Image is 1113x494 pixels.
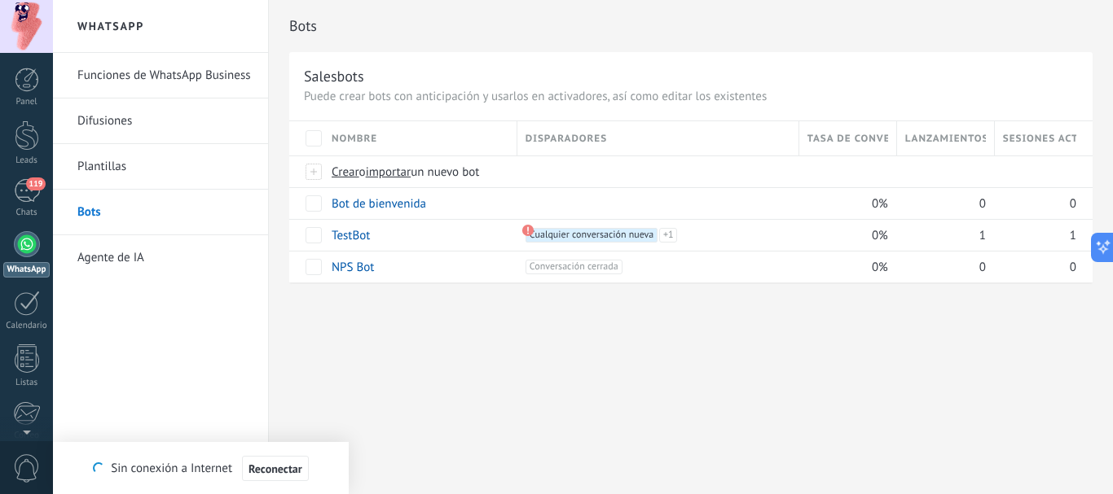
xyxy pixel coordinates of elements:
[77,235,252,281] a: Agente de IA
[26,177,45,190] span: 119
[53,98,268,144] li: Difusiones
[332,164,359,180] span: Crear
[1003,131,1076,146] span: Sesiones activas
[3,155,51,166] div: Leads
[799,188,889,219] div: 0%
[332,196,426,212] a: Bot de bienvenida
[905,131,986,146] span: Lanzamientos totales
[366,164,411,180] span: importar
[3,378,51,388] div: Listas
[359,164,366,180] span: o
[872,260,888,275] span: 0%
[3,208,51,218] div: Chats
[3,321,51,331] div: Calendario
[77,53,252,98] a: Funciones de WhatsApp Business
[807,131,888,146] span: Tasa de conversión
[897,156,987,187] div: Bots
[249,463,302,474] span: Reconectar
[799,251,889,282] div: 0%
[53,53,268,98] li: Funciones de WhatsApp Business
[53,144,268,190] li: Plantillas
[979,260,986,275] span: 0
[659,228,677,243] span: +1
[979,196,986,212] span: 0
[289,10,1093,42] h2: Bots
[77,190,252,235] a: Bots
[332,228,370,243] a: TestBot
[53,235,268,280] li: Agente de IA
[526,228,658,243] span: Cualquier conversación nueva
[242,456,309,482] button: Reconectar
[77,98,252,144] a: Difusiones
[897,220,987,251] div: 1
[526,260,622,274] span: Conversación cerrada
[872,228,888,243] span: 0%
[3,262,50,278] div: WhatsApp
[1070,228,1076,243] span: 1
[332,260,374,275] a: NPS Bot
[3,97,51,107] div: Panel
[411,164,479,180] span: un nuevo bot
[897,188,987,219] div: 0
[1070,260,1076,275] span: 0
[526,131,607,146] span: Disparadores
[995,156,1076,187] div: Bots
[304,89,1078,104] p: Puede crear bots con anticipación y usarlos en activadores, así como editar los existentes
[979,228,986,243] span: 1
[1070,196,1076,212] span: 0
[995,251,1076,282] div: 0
[897,251,987,282] div: 0
[799,220,889,251] div: 0%
[53,190,268,235] li: Bots
[995,188,1076,219] div: 0
[872,196,888,212] span: 0%
[995,220,1076,251] div: 1
[332,131,377,146] span: Nombre
[93,455,308,482] div: Sin conexión a Internet
[304,67,364,85] div: Salesbots
[77,144,252,190] a: Plantillas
